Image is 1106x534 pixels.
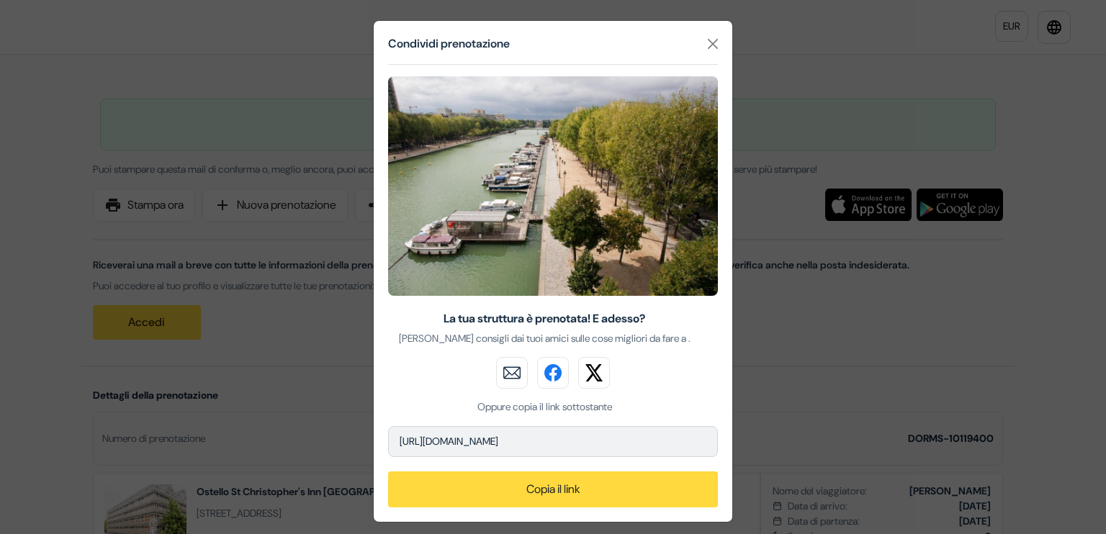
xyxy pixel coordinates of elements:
img: facebook_button.svg [537,357,569,389]
span: La tua struttura è prenotata! E adesso? [444,311,645,326]
h5: Condividi prenotazione [388,35,510,53]
button: Close [702,33,724,55]
img: twitter_button.svg [578,357,610,389]
span: [PERSON_NAME] consigli dai tuoi amici sulle cose migliori da fare a . [399,332,691,345]
button: Copia il link [388,471,718,507]
img: st_christohers_canal_7086814874247815271.jpg [388,76,718,296]
span: Oppure copia il link sottostante [477,400,612,413]
p: [URL][DOMAIN_NAME] [388,426,718,457]
img: mail_button.svg [496,357,528,389]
